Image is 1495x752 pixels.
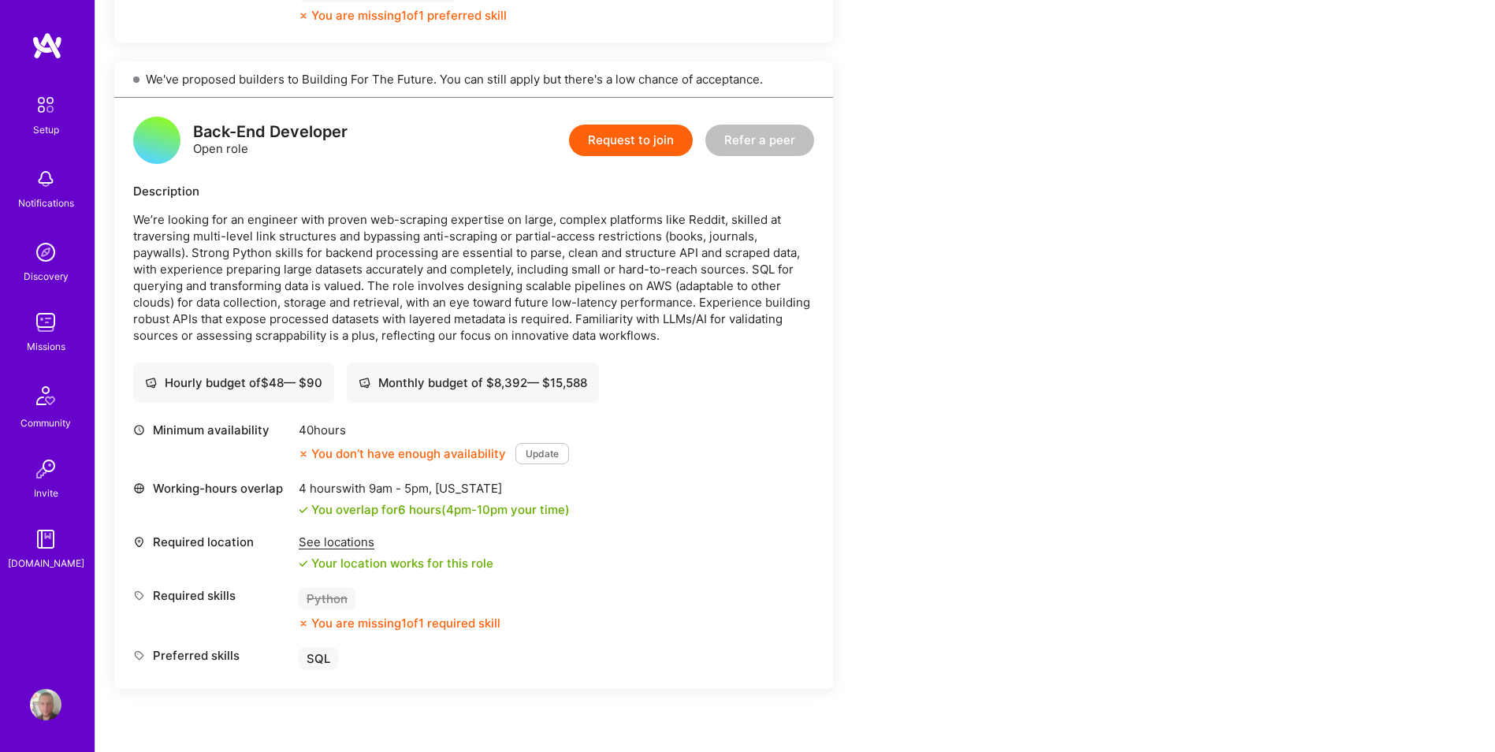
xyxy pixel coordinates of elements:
i: icon Clock [133,424,145,436]
img: teamwork [30,307,61,338]
i: icon Cash [359,377,370,389]
div: You are missing 1 of 1 preferred skill [311,7,507,24]
div: Minimum availability [133,422,291,438]
div: Open role [193,124,348,157]
i: icon Cash [145,377,157,389]
div: Working-hours overlap [133,480,291,497]
i: icon Check [299,559,308,568]
div: Setup [33,121,59,138]
img: guide book [30,523,61,555]
div: Required location [133,534,291,550]
div: Your location works for this role [299,555,493,571]
div: Description [133,183,814,199]
button: Refer a peer [705,125,814,156]
button: Request to join [569,125,693,156]
i: icon CloseOrange [299,11,308,20]
img: discovery [30,236,61,268]
i: icon Tag [133,590,145,601]
div: Discovery [24,268,69,285]
span: 4pm - 10pm [446,502,508,517]
i: icon World [133,482,145,494]
i: icon Check [299,505,308,515]
p: We’re looking for an engineer with proven web-scraping expertise on large, complex platforms like... [133,211,814,344]
div: [DOMAIN_NAME] [8,555,84,571]
div: Python [299,587,355,610]
div: Invite [34,485,58,501]
div: We've proposed builders to Building For The Future. You can still apply but there's a low chance ... [114,61,833,98]
a: User Avatar [26,689,65,720]
button: Update [515,443,569,464]
span: 9am - 5pm , [366,481,435,496]
div: You overlap for 6 hours ( your time) [311,501,570,518]
div: 4 hours with [US_STATE] [299,480,570,497]
div: Missions [27,338,65,355]
img: setup [29,88,62,121]
div: See locations [299,534,493,550]
div: Community [20,415,71,431]
i: icon Tag [133,650,145,661]
div: Monthly budget of $ 8,392 — $ 15,588 [359,374,587,391]
div: SQL [299,647,338,670]
div: Preferred skills [133,647,291,664]
img: bell [30,163,61,195]
img: Invite [30,453,61,485]
div: You don’t have enough availability [299,445,506,462]
div: Back-End Developer [193,124,348,140]
i: icon Location [133,536,145,548]
div: Required skills [133,587,291,604]
img: User Avatar [30,689,61,720]
img: logo [32,32,63,60]
div: Hourly budget of $ 48 — $ 90 [145,374,322,391]
i: icon CloseOrange [299,619,308,628]
div: Notifications [18,195,74,211]
i: icon CloseOrange [299,449,308,459]
div: 40 hours [299,422,569,438]
div: You are missing 1 of 1 required skill [311,615,500,631]
img: Community [27,377,65,415]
